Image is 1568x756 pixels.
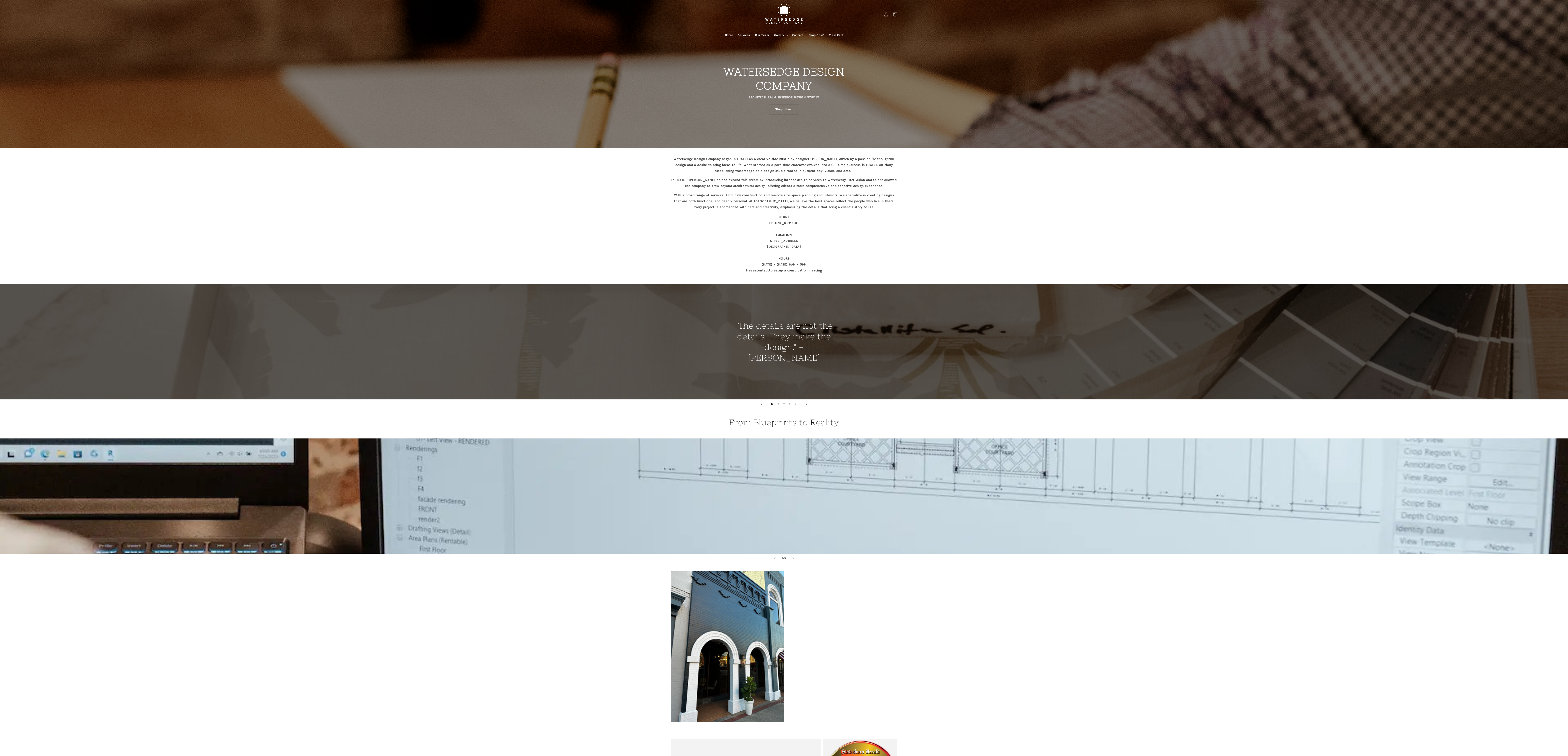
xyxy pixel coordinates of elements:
[789,554,798,563] button: Next slide
[761,2,807,27] img: Watersedge Design Co
[757,400,766,409] button: Previous slide
[755,33,769,37] span: Our Team
[776,233,792,237] strong: LOCATION
[806,31,826,39] a: Shop Now!
[827,31,846,39] a: View Cart
[671,192,897,210] p: With a broad range of services—from new construction and remodels to space planning and interiors...
[808,33,824,37] span: Shop Now!
[781,401,787,407] button: Load slide 3 of 5
[749,95,819,100] strong: ARCHITECTURAL & INTERIOR DESIGN STUDIO
[725,33,733,37] span: Home
[774,33,784,37] span: Gallery
[722,31,735,39] a: Home
[782,556,783,560] span: 1
[792,33,804,37] span: Contact
[778,257,790,261] strong: HOURS
[790,31,806,39] a: Contact
[793,401,799,407] button: Load slide 5 of 5
[738,33,750,37] span: Services
[756,269,769,273] a: contact
[770,554,779,563] button: Previous slide
[787,401,793,407] button: Load slide 4 of 5
[829,33,843,37] span: View Cart
[671,214,897,274] p: [PHONE_NUMBER] [STREET_ADDRESS] [GEOGRAPHIC_DATA] [DATE] - [DATE] 8AM - 5PM Please to setup a con...
[775,401,781,407] button: Load slide 2 of 5
[769,401,775,407] button: Load slide 1 of 5
[671,177,897,189] p: In [DATE], [PERSON_NAME] helped expand this dream by introducing interior design services to Wate...
[735,31,753,39] a: Services
[783,556,784,560] span: /
[735,320,833,363] h2: "The details are not the details. They make the design." - [PERSON_NAME]
[724,66,844,92] strong: WATERSEDGE DESIGN COMPANY
[779,215,790,219] strong: PHONE
[769,104,799,114] a: Shop Now!
[772,31,790,39] summary: Gallery
[753,31,772,39] a: Our Team
[802,400,811,409] button: Next slide
[784,556,786,560] span: 5
[671,417,897,428] h2: From Blueprints to Reality
[671,156,897,174] p: Watersedge Design Company began in [DATE] as a creative side hustle by designer [PERSON_NAME], dr...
